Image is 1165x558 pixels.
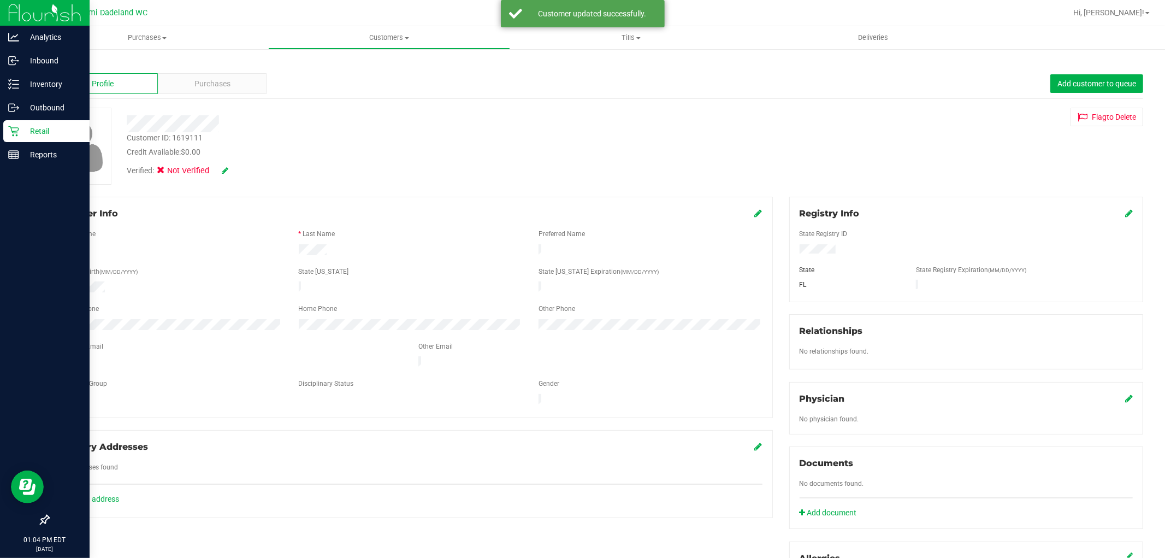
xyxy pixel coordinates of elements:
p: Inbound [19,54,85,67]
label: State [US_STATE] Expiration [539,267,659,277]
span: Purchases [194,78,230,90]
label: No relationships found. [800,346,869,356]
p: Inventory [19,78,85,91]
span: Tills [511,33,752,43]
span: Miami Dadeland WC [75,8,148,17]
a: Add document [800,507,862,519]
inline-svg: Outbound [8,102,19,113]
a: Tills [510,26,752,49]
span: $0.00 [181,148,200,156]
div: Customer ID: 1619111 [127,132,203,144]
p: Analytics [19,31,85,44]
span: (MM/DD/YYYY) [620,269,659,275]
inline-svg: Inventory [8,79,19,90]
button: Flagto Delete [1071,108,1143,126]
label: Preferred Name [539,229,585,239]
label: Disciplinary Status [299,379,354,389]
div: Customer updated successfully. [528,8,657,19]
div: Verified: [127,165,228,177]
span: Add customer to queue [1057,79,1136,88]
span: No documents found. [800,480,864,487]
p: Retail [19,125,85,138]
span: Hi, [PERSON_NAME]! [1073,8,1144,17]
p: 01:04 PM EDT [5,535,85,545]
span: Not Verified [167,165,211,177]
span: Customers [269,33,510,43]
a: Deliveries [752,26,994,49]
span: Relationships [800,326,863,336]
label: Home Phone [299,304,338,314]
span: Profile [92,78,114,90]
span: Purchases [26,33,268,43]
button: Add customer to queue [1050,74,1143,93]
label: Other Email [418,342,453,351]
label: Gender [539,379,559,389]
label: Last Name [303,229,335,239]
div: State [791,265,908,275]
span: Physician [800,393,845,404]
label: State Registry Expiration [916,265,1026,275]
span: Deliveries [843,33,903,43]
label: State [US_STATE] [299,267,349,277]
inline-svg: Reports [8,149,19,160]
span: (MM/DD/YYYY) [99,269,138,275]
a: Purchases [26,26,268,49]
label: Other Phone [539,304,575,314]
iframe: Resource center [11,471,44,503]
p: [DATE] [5,545,85,553]
inline-svg: Analytics [8,32,19,43]
inline-svg: Retail [8,126,19,137]
label: Date of Birth [63,267,138,277]
div: Credit Available: [127,146,666,158]
inline-svg: Inbound [8,55,19,66]
label: State Registry ID [800,229,848,239]
p: Outbound [19,101,85,114]
span: (MM/DD/YYYY) [988,267,1026,273]
span: Registry Info [800,208,860,219]
p: Reports [19,148,85,161]
span: Delivery Addresses [58,442,148,452]
a: Customers [268,26,510,49]
span: No physician found. [800,415,859,423]
span: Documents [800,458,854,468]
div: FL [791,280,908,290]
